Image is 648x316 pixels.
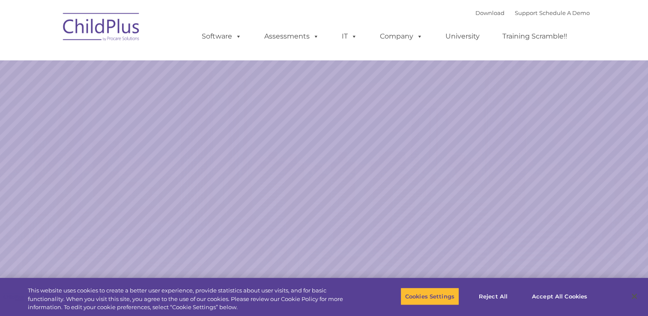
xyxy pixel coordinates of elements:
a: University [437,28,488,45]
button: Reject All [466,287,520,305]
button: Accept All Cookies [527,287,592,305]
a: Company [371,28,431,45]
a: Assessments [256,28,328,45]
a: Schedule A Demo [539,9,590,16]
a: Support [515,9,538,16]
a: Download [475,9,505,16]
a: Software [193,28,250,45]
font: | [475,9,590,16]
button: Close [625,287,644,306]
a: IT [333,28,366,45]
img: ChildPlus by Procare Solutions [59,7,144,50]
a: Training Scramble!! [494,28,576,45]
div: This website uses cookies to create a better user experience, provide statistics about user visit... [28,286,356,312]
button: Cookies Settings [400,287,459,305]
